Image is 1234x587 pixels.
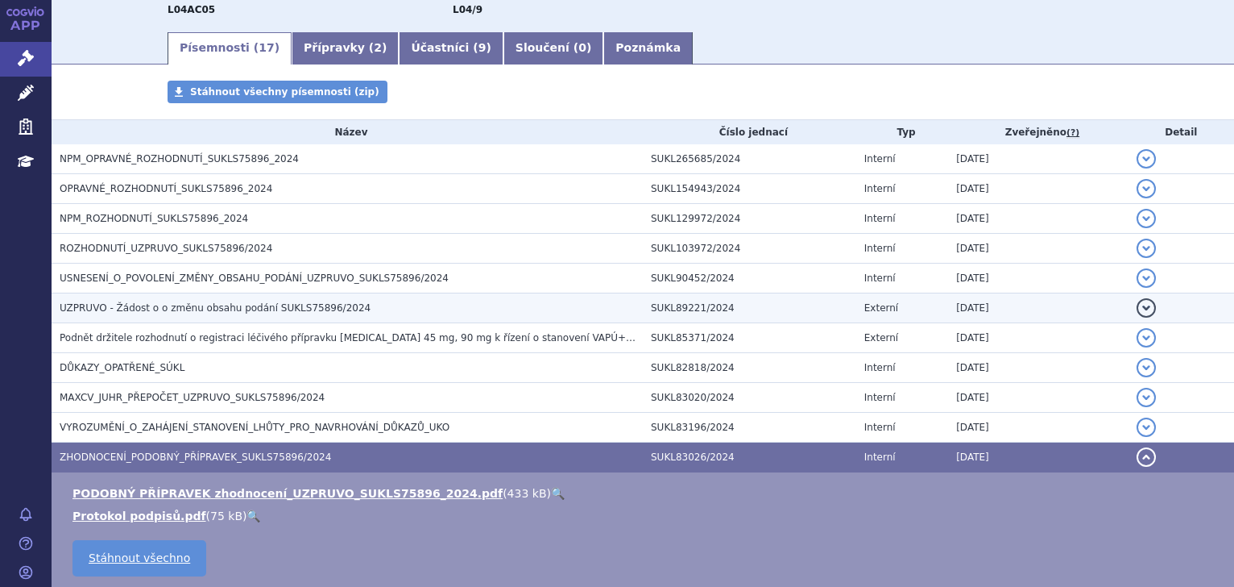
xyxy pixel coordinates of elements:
[507,487,547,500] span: 433 kB
[643,204,856,234] td: SUKL129972/2024
[292,32,399,65] a: Přípravky (2)
[1137,358,1156,377] button: detail
[864,302,898,314] span: Externí
[643,234,856,264] td: SUKL103972/2024
[643,413,856,443] td: SUKL83196/2024
[864,273,896,284] span: Interní
[1137,418,1156,437] button: detail
[72,510,206,522] a: Protokol podpisů.pdf
[1137,388,1156,407] button: detail
[60,422,449,433] span: VYROZUMĚNÍ_O_ZAHÁJENÍ_STANOVENÍ_LHŮTY_PRO_NAVRHOVÁNÍ_DŮKAZŮ_UKO
[60,332,1045,343] span: Podnět držitele rozhodnutí o registraci léčivého přípravku STELARA 45 mg, 90 mg k řízení o stanov...
[948,323,1128,353] td: [DATE]
[374,41,382,54] span: 2
[1137,209,1156,228] button: detail
[643,174,856,204] td: SUKL154943/2024
[643,353,856,383] td: SUKL82818/2024
[948,443,1128,473] td: [DATE]
[948,264,1128,293] td: [DATE]
[864,153,896,164] span: Interní
[948,383,1128,413] td: [DATE]
[60,452,331,463] span: ZHODNOCENÍ_PODOBNÝ_PŘÍPRAVEK_SUKLS75896/2024
[168,32,292,65] a: Písemnosti (17)
[72,508,1218,524] li: ( )
[864,213,896,224] span: Interní
[948,120,1128,144] th: Zveřejněno
[246,510,260,522] a: 🔍
[643,120,856,144] th: Číslo jednací
[948,293,1128,323] td: [DATE]
[60,392,325,403] span: MAXCV_JUHR_PŘEPOČET_UZPRUVO_SUKLS75896/2024
[1137,149,1156,169] button: detail
[1137,328,1156,348] button: detail
[399,32,503,65] a: Účastníci (9)
[1137,239,1156,258] button: detail
[1066,127,1079,139] abbr: (?)
[72,485,1218,502] li: ( )
[864,452,896,463] span: Interní
[60,213,248,224] span: NPM_ROZHODNUTÍ_SUKLS75896_2024
[1128,120,1234,144] th: Detail
[643,264,856,293] td: SUKL90452/2024
[478,41,487,54] span: 9
[60,302,371,314] span: UZPRUVO - Žádost o o změnu obsahu podání SUKLS75896/2024
[1137,298,1156,318] button: detail
[643,383,856,413] td: SUKL83020/2024
[948,204,1128,234] td: [DATE]
[864,362,896,373] span: Interní
[948,144,1128,174] td: [DATE]
[1137,269,1156,288] button: detail
[643,293,856,323] td: SUKL89221/2024
[503,32,603,65] a: Sloučení (0)
[1137,448,1156,467] button: detail
[603,32,693,65] a: Poznámka
[60,183,272,194] span: OPRAVNÉ_ROZHODNUTÍ_SUKLS75896_2024
[60,153,299,164] span: NPM_OPRAVNÉ_ROZHODNUTÍ_SUKLS75896_2024
[948,234,1128,264] td: [DATE]
[864,422,896,433] span: Interní
[864,392,896,403] span: Interní
[948,174,1128,204] td: [DATE]
[864,243,896,254] span: Interní
[259,41,274,54] span: 17
[856,120,948,144] th: Typ
[210,510,242,522] span: 75 kB
[168,81,387,103] a: Stáhnout všechny písemnosti (zip)
[948,413,1128,443] td: [DATE]
[190,86,379,98] span: Stáhnout všechny písemnosti (zip)
[1137,179,1156,198] button: detail
[578,41,586,54] span: 0
[643,323,856,353] td: SUKL85371/2024
[60,362,184,373] span: DŮKAZY_OPATŘENÉ_SÚKL
[60,273,449,284] span: USNESENÍ_O_POVOLENÍ_ZMĚNY_OBSAHU_PODÁNÍ_UZPRUVO_SUKLS75896/2024
[72,487,503,500] a: PODOBNÝ PŘÍPRAVEK zhodnocení_UZPRUVO_SUKLS75896_2024.pdf
[864,332,898,343] span: Externí
[168,4,215,15] strong: USTEKINUMAB
[453,4,482,15] strong: ustekinumab
[864,183,896,194] span: Interní
[72,540,206,577] a: Stáhnout všechno
[60,243,272,254] span: ROZHODNUTÍ_UZPRUVO_SUKLS75896/2024
[948,353,1128,383] td: [DATE]
[551,487,565,500] a: 🔍
[52,120,643,144] th: Název
[643,144,856,174] td: SUKL265685/2024
[643,443,856,473] td: SUKL83026/2024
